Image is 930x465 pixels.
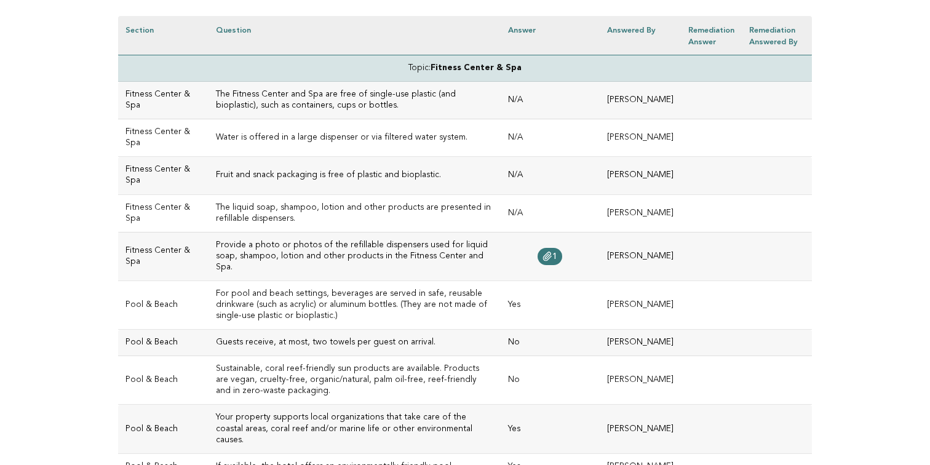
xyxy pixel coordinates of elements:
[216,337,493,348] h3: Guests receive, at most, two towels per guest on arrival.
[600,194,681,232] td: [PERSON_NAME]
[600,16,681,55] th: Answered by
[118,330,209,356] td: Pool & Beach
[216,364,493,397] h3: Sustainable, coral reef-friendly sun products are available. Products are vegan, cruelty-free, or...
[538,248,562,265] a: 1
[209,16,501,55] th: Question
[501,405,600,453] td: Yes
[501,330,600,356] td: No
[431,64,522,72] strong: Fitness Center & Spa
[118,55,812,81] td: Topic:
[216,412,493,445] h3: Your property supports local organizations that take care of the coastal areas, coral reef and/or...
[600,232,681,280] td: [PERSON_NAME]
[501,119,600,157] td: N/A
[216,288,493,322] h3: For pool and beach settings, beverages are served in safe, reusable drinkware (such as acrylic) o...
[501,16,600,55] th: Answer
[501,280,600,329] td: Yes
[501,194,600,232] td: N/A
[118,232,209,280] td: Fitness Center & Spa
[600,119,681,157] td: [PERSON_NAME]
[600,157,681,194] td: [PERSON_NAME]
[681,16,742,55] th: Remediation Answer
[216,170,493,181] h3: Fruit and snack packaging is free of plastic and bioplastic.
[600,280,681,329] td: [PERSON_NAME]
[118,82,209,119] td: Fitness Center & Spa
[742,16,812,55] th: Remediation Answered by
[552,252,557,261] span: 1
[216,240,493,273] h3: Provide a photo or photos of the refillable dispensers used for liquid soap, shampoo, lotion and ...
[501,157,600,194] td: N/A
[118,16,209,55] th: Section
[501,356,600,405] td: No
[118,119,209,157] td: Fitness Center & Spa
[600,405,681,453] td: [PERSON_NAME]
[216,202,493,225] h3: The liquid soap, shampoo, lotion and other products are presented in refillable dispensers.
[216,132,493,143] h3: Water is offered in a large dispenser or via filtered water system.
[600,330,681,356] td: [PERSON_NAME]
[118,405,209,453] td: Pool & Beach
[600,82,681,119] td: [PERSON_NAME]
[216,89,493,111] h3: The Fitness Center and Spa are free of single-use plastic (and bioplastic), such as containers, c...
[118,194,209,232] td: Fitness Center & Spa
[118,280,209,329] td: Pool & Beach
[600,356,681,405] td: [PERSON_NAME]
[118,356,209,405] td: Pool & Beach
[501,82,600,119] td: N/A
[118,157,209,194] td: Fitness Center & Spa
